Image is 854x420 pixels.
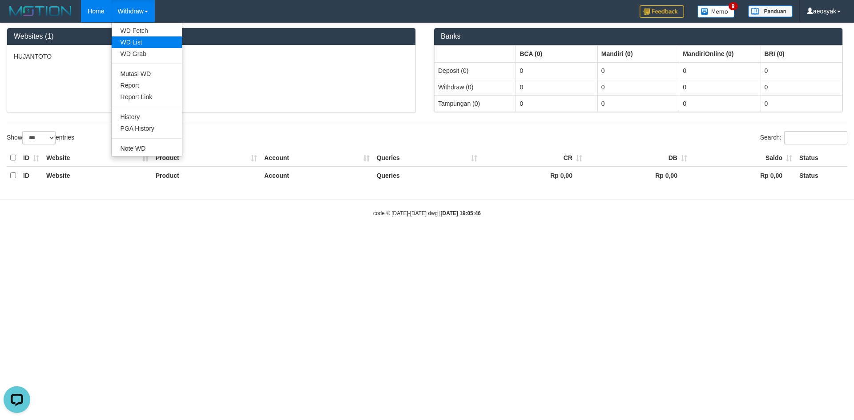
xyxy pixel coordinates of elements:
[761,79,842,95] td: 0
[20,167,43,184] th: ID
[112,80,182,91] a: Report
[597,62,679,79] td: 0
[112,36,182,48] a: WD List
[761,45,842,62] th: Group: activate to sort column ascending
[435,95,516,112] td: Tampungan (0)
[691,149,796,167] th: Saldo
[729,2,738,10] span: 9
[516,79,597,95] td: 0
[761,95,842,112] td: 0
[261,149,373,167] th: Account
[679,45,761,62] th: Group: activate to sort column ascending
[516,95,597,112] td: 0
[748,5,793,17] img: panduan.png
[516,62,597,79] td: 0
[586,149,691,167] th: DB
[441,32,836,40] h3: Banks
[640,5,684,18] img: Feedback.jpg
[597,45,679,62] th: Group: activate to sort column ascending
[435,79,516,95] td: Withdraw (0)
[435,62,516,79] td: Deposit (0)
[441,210,481,216] strong: [DATE] 19:05:46
[112,25,182,36] a: WD Fetch
[679,79,761,95] td: 0
[152,167,261,184] th: Product
[112,123,182,134] a: PGA History
[597,95,679,112] td: 0
[112,68,182,80] a: Mutasi WD
[760,131,847,144] label: Search:
[796,167,847,184] th: Status
[784,131,847,144] input: Search:
[112,111,182,123] a: History
[373,149,481,167] th: Queries
[152,149,261,167] th: Product
[14,32,409,40] h3: Websites (1)
[679,95,761,112] td: 0
[4,4,30,30] button: Open LiveChat chat widget
[112,48,182,60] a: WD Grab
[697,5,735,18] img: Button%20Memo.svg
[796,149,847,167] th: Status
[22,131,56,144] select: Showentries
[435,45,516,62] th: Group: activate to sort column ascending
[586,167,691,184] th: Rp 0,00
[14,52,409,61] p: HUJANTOTO
[597,79,679,95] td: 0
[481,149,586,167] th: CR
[373,167,481,184] th: Queries
[516,45,597,62] th: Group: activate to sort column ascending
[7,131,74,144] label: Show entries
[691,167,796,184] th: Rp 0,00
[43,167,152,184] th: Website
[112,143,182,154] a: Note WD
[761,62,842,79] td: 0
[20,149,43,167] th: ID
[112,91,182,103] a: Report Link
[481,167,586,184] th: Rp 0,00
[679,62,761,79] td: 0
[43,149,152,167] th: Website
[373,210,481,216] small: code © [DATE]-[DATE] dwg |
[7,4,74,18] img: MOTION_logo.png
[261,167,373,184] th: Account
